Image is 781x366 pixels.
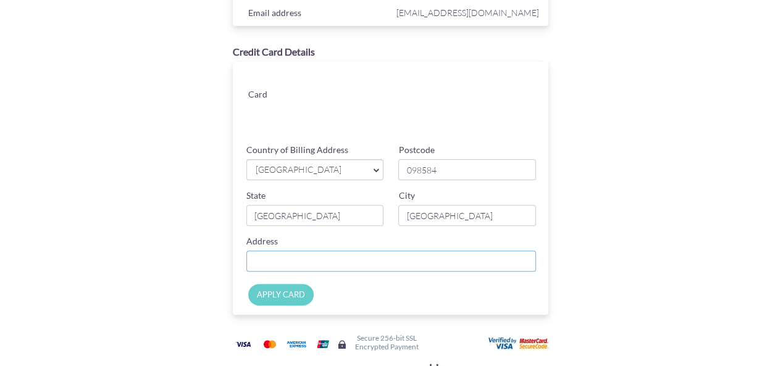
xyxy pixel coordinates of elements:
img: Secure lock [337,339,347,349]
div: Email address [239,5,394,23]
img: Union Pay [311,336,335,352]
img: American Express [284,336,309,352]
label: Country of Billing Address [246,144,348,156]
label: Address [246,235,278,247]
span: [EMAIL_ADDRESS][DOMAIN_NAME] [393,5,539,20]
div: Card [239,86,316,105]
div: Credit Card Details [233,45,549,59]
label: Postcode [398,144,434,156]
img: Mastercard [257,336,282,352]
h6: Secure 256-bit SSL Encrypted Payment [355,334,419,350]
iframe: Secure card security code input frame [432,101,537,123]
label: City [398,189,414,202]
iframe: Secure card expiration date input frame [325,101,430,123]
input: APPLY CARD [248,284,314,306]
a: [GEOGRAPHIC_DATA] [246,159,384,180]
img: User card [488,337,550,351]
iframe: Secure card number input frame [325,74,537,96]
label: State [246,189,265,202]
img: Visa [231,336,256,352]
span: [GEOGRAPHIC_DATA] [254,164,364,177]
